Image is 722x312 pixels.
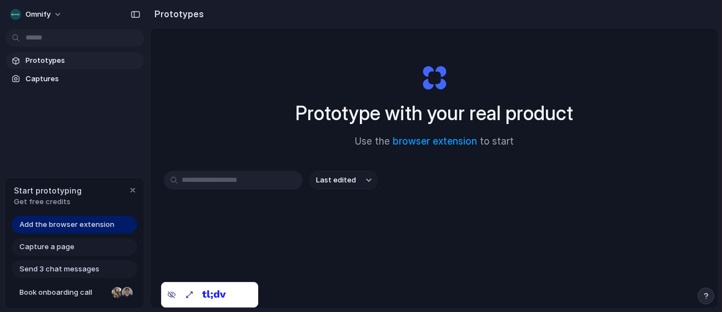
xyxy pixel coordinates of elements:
[111,286,124,299] div: Nicole Kubica
[12,284,137,301] a: Book onboarding call
[6,6,68,23] button: Omnify
[19,241,74,252] span: Capture a page
[19,219,114,230] span: Add the browser extension
[26,55,140,66] span: Prototypes
[6,71,144,87] a: Captures
[355,135,514,149] span: Use the to start
[19,287,107,298] span: Book onboarding call
[295,98,573,128] h1: Prototype with your real product
[12,216,137,234] a: Add the browser extension
[26,9,51,20] span: Omnify
[6,52,144,69] a: Prototypes
[14,196,82,207] span: Get free credits
[150,7,204,21] h2: Prototypes
[19,264,99,275] span: Send 3 chat messages
[121,286,134,299] div: Christian Iacullo
[14,185,82,196] span: Start prototyping
[26,73,140,85] span: Captures
[316,175,356,186] span: Last edited
[309,171,378,190] button: Last edited
[393,136,477,147] a: browser extension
